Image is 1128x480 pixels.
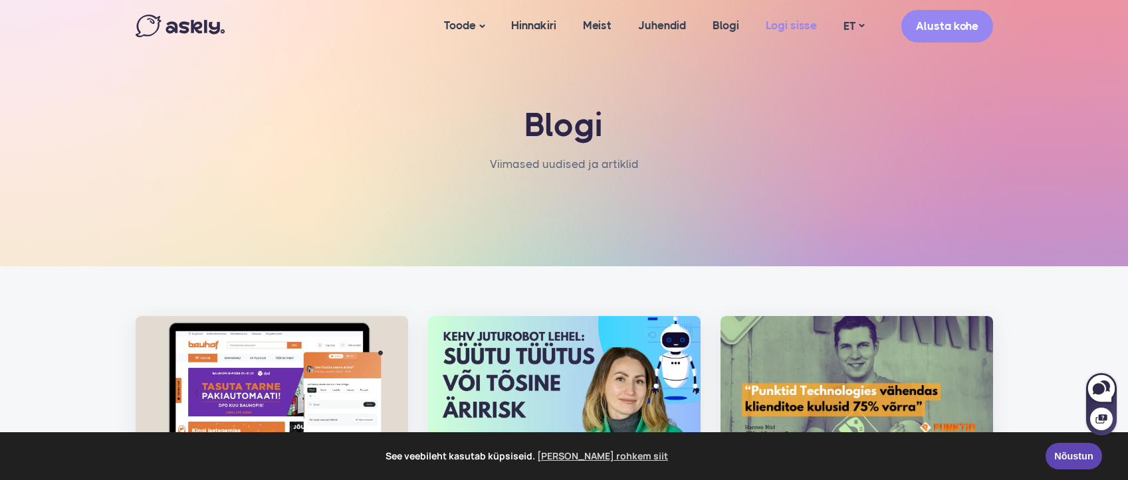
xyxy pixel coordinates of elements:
a: Nõustun [1046,443,1102,469]
iframe: Askly chat [1085,370,1118,437]
h1: Blogi [282,106,847,145]
img: Askly [136,15,225,37]
li: Viimased uudised ja artiklid [490,155,639,174]
span: See veebileht kasutab küpsiseid. [19,446,1036,466]
a: Alusta kohe [901,10,993,42]
a: ET [830,17,877,36]
a: learn more about cookies [535,446,670,466]
nav: breadcrumb [490,155,639,187]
